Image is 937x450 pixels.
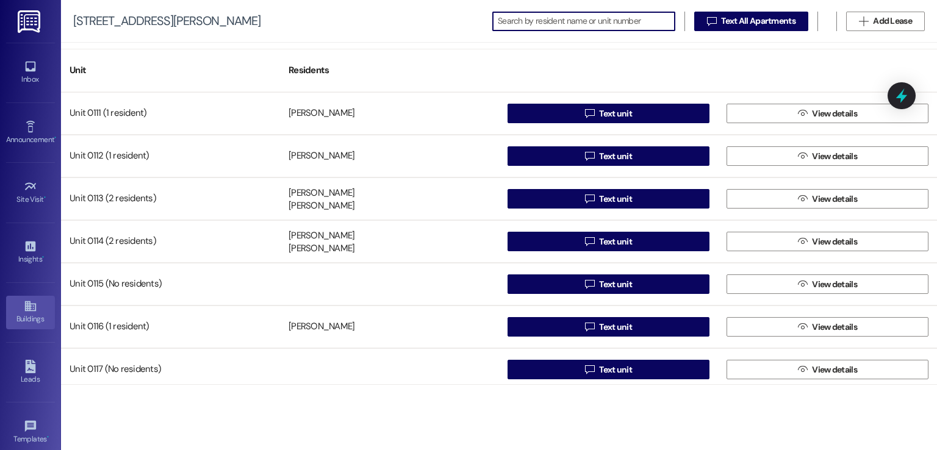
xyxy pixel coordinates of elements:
i:  [585,322,594,332]
i:  [798,279,807,289]
button: Text unit [508,146,709,166]
i:  [798,109,807,118]
a: Buildings [6,296,55,329]
button: Text unit [508,104,709,123]
button: Text unit [508,317,709,337]
button: View details [727,104,928,123]
div: Unit 0113 (2 residents) [61,187,280,211]
button: View details [727,317,928,337]
i:  [798,322,807,332]
span: Text unit [599,321,632,334]
div: [PERSON_NAME] [289,321,354,334]
a: Site Visit • [6,176,55,209]
img: ResiDesk Logo [18,10,43,33]
div: Unit [61,55,280,85]
i:  [585,194,594,204]
span: View details [812,363,857,376]
div: [PERSON_NAME] [289,107,354,120]
div: [PERSON_NAME] [289,187,354,199]
button: Text unit [508,360,709,379]
i:  [798,151,807,161]
div: [STREET_ADDRESS][PERSON_NAME] [73,15,260,27]
button: Text unit [508,189,709,209]
a: Leads [6,356,55,389]
i:  [798,365,807,374]
span: Text unit [599,193,632,205]
i:  [798,237,807,246]
button: View details [727,232,928,251]
span: View details [812,321,857,334]
span: View details [812,278,857,291]
span: Text unit [599,150,632,163]
button: Text All Apartments [694,12,808,31]
i:  [798,194,807,204]
button: View details [727,360,928,379]
div: [PERSON_NAME] [289,200,354,213]
button: Add Lease [846,12,925,31]
a: Templates • [6,416,55,449]
span: Text unit [599,107,632,120]
span: • [42,253,44,262]
button: Text unit [508,232,709,251]
a: Insights • [6,236,55,269]
span: • [54,134,56,142]
div: [PERSON_NAME] [289,229,354,242]
span: • [44,193,46,202]
div: Unit 0115 (No residents) [61,272,280,296]
div: Unit 0112 (1 resident) [61,144,280,168]
input: Search by resident name or unit number [498,13,675,30]
span: Add Lease [873,15,912,27]
span: Text All Apartments [721,15,795,27]
span: • [47,433,49,441]
i:  [585,365,594,374]
span: View details [812,150,857,163]
button: View details [727,274,928,294]
i:  [585,109,594,118]
div: Unit 0116 (1 resident) [61,315,280,339]
div: Unit 0111 (1 resident) [61,101,280,126]
span: View details [812,235,857,248]
i:  [585,151,594,161]
i:  [585,279,594,289]
div: Unit 0114 (2 residents) [61,229,280,254]
span: Text unit [599,278,632,291]
i:  [585,237,594,246]
span: Text unit [599,235,632,248]
button: Text unit [508,274,709,294]
span: View details [812,107,857,120]
div: Unit 0117 (No residents) [61,357,280,382]
button: View details [727,146,928,166]
i:  [859,16,868,26]
i:  [707,16,716,26]
button: View details [727,189,928,209]
span: View details [812,193,857,205]
span: Text unit [599,363,632,376]
div: Residents [280,55,499,85]
div: [PERSON_NAME] [289,150,354,163]
a: Inbox [6,56,55,89]
div: [PERSON_NAME] [289,243,354,255]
